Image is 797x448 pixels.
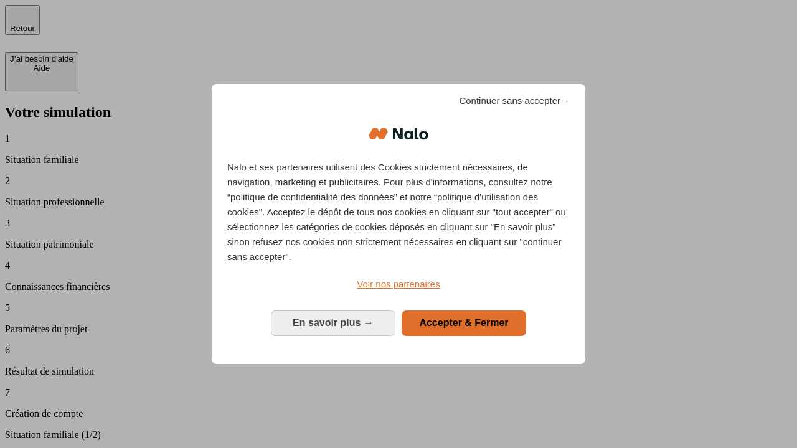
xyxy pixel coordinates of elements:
button: Accepter & Fermer: Accepter notre traitement des données et fermer [402,310,526,335]
span: Continuer sans accepter→ [459,93,570,108]
a: Voir nos partenaires [227,277,570,292]
span: En savoir plus → [293,317,374,328]
span: Accepter & Fermer [419,317,508,328]
img: Logo [369,115,428,152]
span: Voir nos partenaires [357,279,440,289]
div: Bienvenue chez Nalo Gestion du consentement [212,84,585,363]
p: Nalo et ses partenaires utilisent des Cookies strictement nécessaires, de navigation, marketing e... [227,160,570,264]
button: En savoir plus: Configurer vos consentements [271,310,395,335]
